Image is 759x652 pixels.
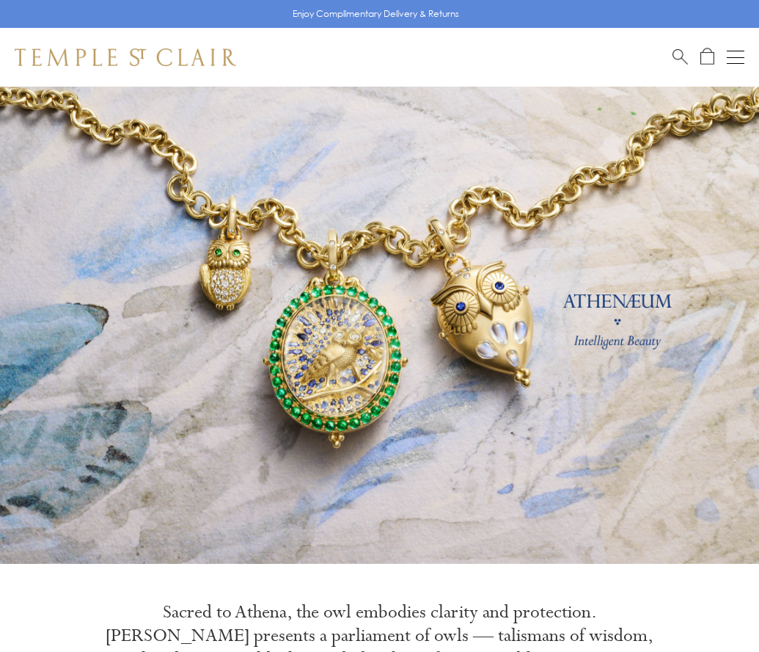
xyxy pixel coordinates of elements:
a: Search [672,48,688,66]
button: Open navigation [727,48,744,66]
a: Open Shopping Bag [700,48,714,66]
p: Enjoy Complimentary Delivery & Returns [293,7,459,21]
img: Temple St. Clair [15,48,236,66]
